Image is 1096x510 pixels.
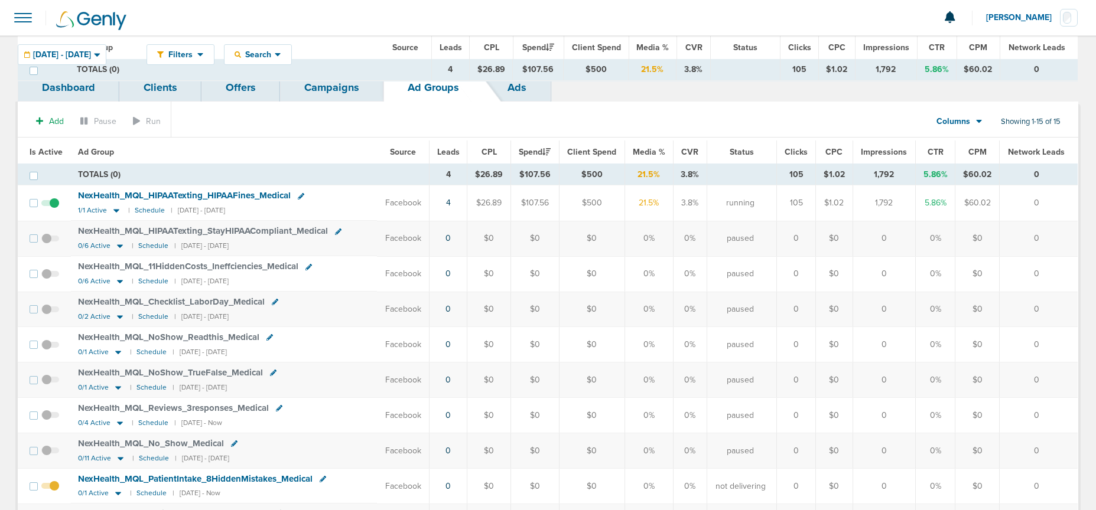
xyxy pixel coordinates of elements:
[673,433,707,469] td: 0%
[30,113,70,130] button: Add
[955,256,1000,292] td: $0
[915,185,955,221] td: 5.86%
[777,164,816,185] td: 105
[175,454,229,463] small: | [DATE] - [DATE]
[1000,185,1078,221] td: 0
[777,185,816,221] td: 105
[377,256,429,292] td: Facebook
[78,312,110,321] span: 0/2 Active
[726,197,754,209] span: running
[777,398,816,433] td: 0
[171,206,225,215] small: | [DATE] - [DATE]
[777,327,816,362] td: 0
[1000,327,1078,362] td: 0
[484,42,499,53] span: CPL
[511,362,559,398] td: $0
[78,489,109,498] span: 0/1 Active
[625,362,673,398] td: 0%
[567,147,616,157] span: Client Spend
[511,256,559,292] td: $0
[673,185,707,221] td: 3.8%
[377,185,429,221] td: Facebook
[863,42,909,53] span: Impressions
[853,398,915,433] td: 0
[733,42,757,53] span: Status
[1000,292,1078,327] td: 0
[78,383,109,392] span: 0/1 Active
[78,225,328,236] span: NexHealth_ MQL_ HIPAATexting_ StayHIPAACompliant_ Medical
[855,59,917,80] td: 1,792
[673,221,707,256] td: 0%
[685,42,703,53] span: CVR
[625,292,673,327] td: 0%
[572,42,621,53] span: Client Spend
[559,185,625,221] td: $500
[816,469,853,504] td: $0
[78,206,107,215] span: 1/1 Active
[78,261,298,272] span: NexHealth_ MQL_ 11HiddenCosts_ Ineffciencies_ Medical
[957,59,1000,80] td: $60.02
[511,469,559,504] td: $0
[377,221,429,256] td: Facebook
[915,256,955,292] td: 0%
[440,42,462,53] span: Leads
[128,206,129,215] small: |
[78,147,114,157] span: Ad Group
[785,147,808,157] span: Clicks
[1000,398,1078,433] td: 0
[777,469,816,504] td: 0
[625,398,673,433] td: 0%
[467,469,511,504] td: $0
[377,292,429,327] td: Facebook
[777,292,816,327] td: 0
[818,59,855,80] td: $1.02
[727,233,754,244] span: paused
[136,489,167,498] small: Schedule
[625,221,673,256] td: 0%
[467,327,511,362] td: $0
[730,147,754,157] span: Status
[241,50,275,60] span: Search
[49,116,64,126] span: Add
[727,303,754,315] span: paused
[173,348,227,357] small: | [DATE] - [DATE]
[431,59,469,80] td: 4
[727,410,754,421] span: paused
[71,164,430,185] td: TOTALS (0)
[681,147,698,157] span: CVR
[928,147,944,157] span: CTR
[56,11,126,30] img: Genly
[915,327,955,362] td: 0%
[625,433,673,469] td: 0%
[625,185,673,221] td: 21.5%
[1000,469,1078,504] td: 0
[816,362,853,398] td: $0
[445,375,451,385] a: 0
[816,398,853,433] td: $0
[816,221,853,256] td: $0
[559,469,625,504] td: $0
[467,362,511,398] td: $0
[511,433,559,469] td: $0
[677,59,711,80] td: 3.8%
[559,292,625,327] td: $0
[853,362,915,398] td: 0
[1000,221,1078,256] td: 0
[727,268,754,280] span: paused
[78,348,109,357] span: 0/1 Active
[78,296,265,307] span: NexHealth_ MQL_ Checklist_ LaborDay_ Medical
[377,398,429,433] td: Facebook
[727,374,754,386] span: paused
[78,419,110,427] span: 0/4 Active
[559,256,625,292] td: $0
[138,419,168,427] small: Schedule
[915,433,955,469] td: 0%
[467,292,511,327] td: $0
[788,42,811,53] span: Clicks
[917,59,957,80] td: 5.86%
[136,348,167,357] small: Schedule
[915,292,955,327] td: 0%
[130,489,131,498] small: |
[828,42,845,53] span: CPC
[915,221,955,256] td: 0%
